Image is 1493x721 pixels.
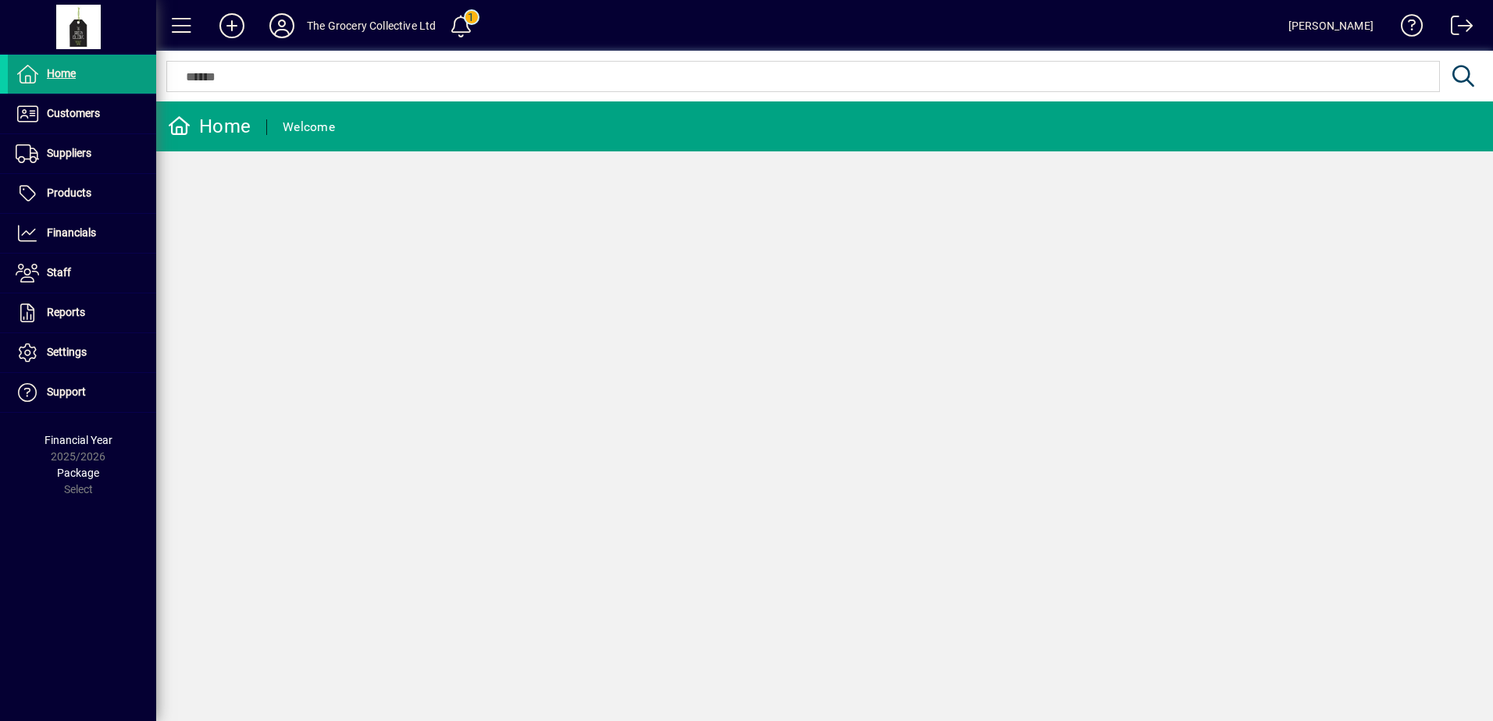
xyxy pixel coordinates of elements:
span: Settings [47,346,87,358]
span: Suppliers [47,147,91,159]
button: Add [207,12,257,40]
a: Financials [8,214,156,253]
div: [PERSON_NAME] [1288,13,1374,38]
span: Staff [47,266,71,279]
a: Support [8,373,156,412]
span: Reports [47,306,85,318]
span: Home [47,67,76,80]
a: Knowledge Base [1389,3,1424,54]
div: Welcome [283,115,335,140]
span: Financials [47,226,96,239]
span: Financial Year [45,434,112,446]
span: Products [47,186,91,199]
a: Suppliers [8,134,156,173]
a: Products [8,174,156,213]
span: Support [47,385,86,398]
a: Reports [8,293,156,332]
span: Package [57,467,99,479]
div: Home [168,114,251,139]
a: Staff [8,254,156,293]
div: The Grocery Collective Ltd [307,13,436,38]
a: Logout [1439,3,1473,54]
span: Customers [47,107,100,119]
a: Customers [8,94,156,133]
button: Profile [257,12,307,40]
a: Settings [8,333,156,372]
